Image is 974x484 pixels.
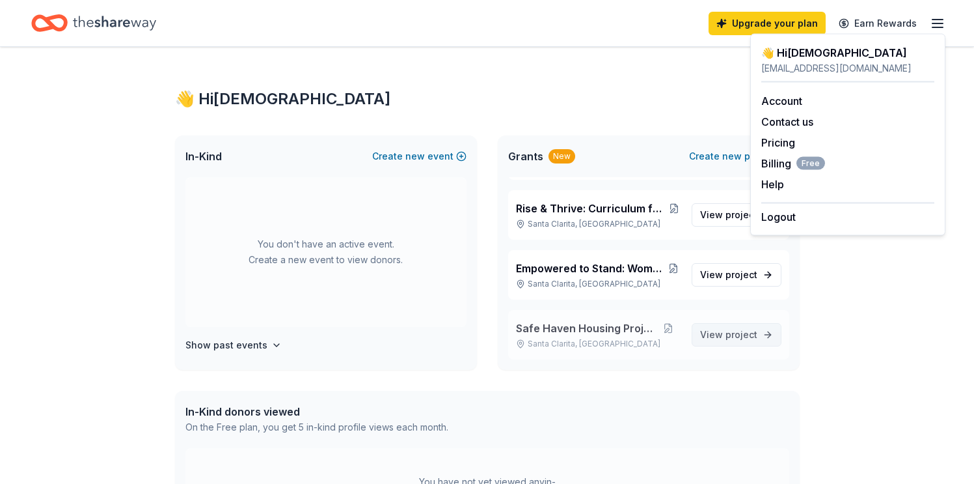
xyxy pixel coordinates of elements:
[689,149,789,164] button: Createnewproject
[692,323,781,347] a: View project
[761,94,802,107] a: Account
[700,267,757,283] span: View
[709,12,826,35] a: Upgrade your plan
[725,209,757,220] span: project
[725,269,757,280] span: project
[700,207,757,223] span: View
[508,149,543,164] span: Grants
[516,279,681,289] p: Santa Clarita, [GEOGRAPHIC_DATA]
[761,156,825,171] button: BillingFree
[761,156,825,171] span: Billing
[185,337,282,353] button: Show past events
[405,149,425,164] span: new
[516,339,681,349] p: Santa Clarita, [GEOGRAPHIC_DATA]
[516,219,681,229] p: Santa Clarita, [GEOGRAPHIC_DATA]
[692,263,781,287] a: View project
[372,149,467,164] button: Createnewevent
[185,177,467,327] div: You don't have an active event. Create a new event to view donors.
[185,404,448,420] div: In-Kind donors viewed
[761,177,784,192] button: Help
[761,209,796,225] button: Logout
[725,329,757,340] span: project
[722,149,742,164] span: new
[516,261,666,276] span: Empowered to Stand: Women’s Leadership Initiative
[761,136,795,149] a: Pricing
[516,320,656,336] span: Safe Haven Housing Project
[185,149,222,164] span: In-Kind
[175,89,800,109] div: 👋 Hi [DEMOGRAPHIC_DATA]
[548,149,575,164] div: New
[700,327,757,343] span: View
[761,45,934,61] div: 👋 Hi [DEMOGRAPHIC_DATA]
[185,420,448,435] div: On the Free plan, you get 5 in-kind profile views each month.
[831,12,925,35] a: Earn Rewards
[516,201,668,216] span: Rise & Thrive: Curriculum for Healing and Empowerment
[796,157,825,170] span: Free
[31,8,156,38] a: Home
[185,337,267,353] h4: Show past events
[761,114,813,130] button: Contact us
[761,61,934,76] div: [EMAIL_ADDRESS][DOMAIN_NAME]
[692,203,781,227] a: View project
